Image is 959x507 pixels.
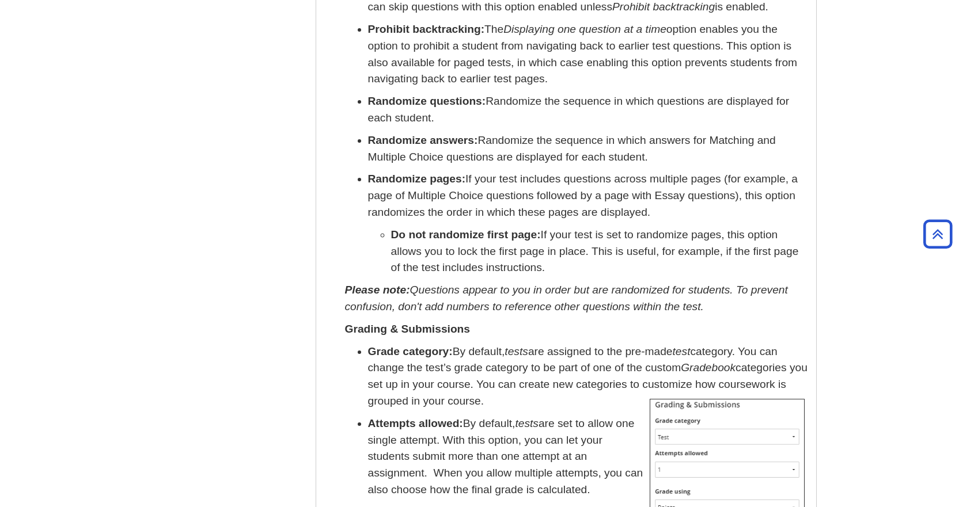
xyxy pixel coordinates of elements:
[503,23,666,35] em: Displaying one question at a time
[368,171,810,220] p: If your test includes questions across multiple pages (for example, a page of Multiple Choice que...
[368,134,478,146] b: Randomize answers:
[368,95,486,107] b: Randomize questions:
[368,132,810,166] p: Randomize the sequence in which answers for Matching and Multiple Choice questions are displayed ...
[368,173,466,185] b: Randomize pages:
[505,345,528,357] em: tests
[612,1,715,13] em: Prohibit backtracking
[345,284,410,296] b: Please note:
[515,417,539,429] em: tests
[368,415,810,498] p: By default, are set to allow one single attempt. With this option, you can let your students subm...
[368,21,810,87] p: The option enables you the option to prohibit a student from navigating back to earlier test ques...
[345,323,471,335] b: Grading & Submissions
[368,344,810,410] p: By default, are assigned to the pre-made category. You can change the test’s grade category to be...
[919,226,956,242] a: Back to Top
[368,23,485,35] b: Prohibit backtracking:
[345,284,788,312] em: Questions appear to you in order but are randomized for students. To prevent confusion, don't add...
[368,417,463,429] b: Attempts allowed:
[391,228,541,241] b: Do not randomize first page:
[368,93,810,127] p: Randomize the sequence in which questions are displayed for each student.
[368,345,453,357] b: Grade category:
[681,361,736,373] em: Gradebook
[391,227,810,276] p: If your test is set to randomize pages, this option allows you to lock the first page in place. T...
[673,345,691,357] em: test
